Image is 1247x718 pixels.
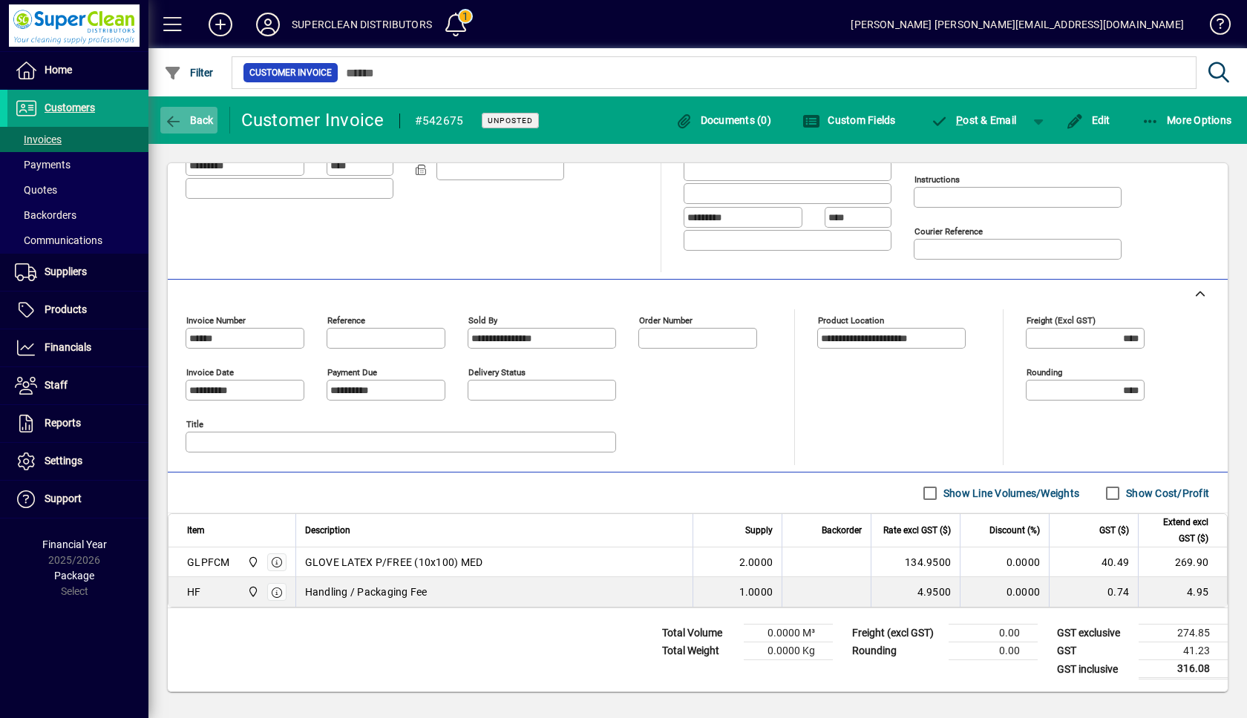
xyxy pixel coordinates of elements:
[7,292,148,329] a: Products
[42,538,107,550] span: Financial Year
[1138,107,1236,134] button: More Options
[45,341,91,353] span: Financials
[160,59,217,86] button: Filter
[1139,642,1228,660] td: 41.23
[7,367,148,404] a: Staff
[1049,547,1138,577] td: 40.49
[45,64,72,76] span: Home
[1123,486,1209,501] label: Show Cost/Profit
[45,102,95,113] span: Customers
[468,367,526,378] mat-label: Delivery status
[7,443,148,480] a: Settings
[949,642,1038,660] td: 0.00
[880,555,951,570] div: 134.9500
[739,555,773,570] span: 2.0000
[1099,522,1129,538] span: GST ($)
[655,625,744,642] td: Total Volume
[745,522,773,538] span: Supply
[940,486,1079,501] label: Show Line Volumes/Weights
[186,315,246,326] mat-label: Invoice number
[799,107,900,134] button: Custom Fields
[187,584,201,599] div: HF
[241,108,384,132] div: Customer Invoice
[7,254,148,291] a: Suppliers
[1138,547,1227,577] td: 269.90
[7,228,148,253] a: Communications
[243,584,261,600] span: Superclean Distributors
[305,555,483,570] span: GLOVE LATEX P/FREE (10x100) MED
[305,522,350,538] span: Description
[1066,114,1110,126] span: Edit
[818,315,884,326] mat-label: Product location
[148,107,230,134] app-page-header-button: Back
[989,522,1040,538] span: Discount (%)
[931,114,1017,126] span: ost & Email
[845,642,949,660] td: Rounding
[1138,577,1227,607] td: 4.95
[327,315,365,326] mat-label: Reference
[7,127,148,152] a: Invoices
[197,11,244,38] button: Add
[1199,3,1228,51] a: Knowledge Base
[851,13,1184,36] div: [PERSON_NAME] [PERSON_NAME][EMAIL_ADDRESS][DOMAIN_NAME]
[45,379,68,391] span: Staff
[1050,642,1139,660] td: GST
[7,329,148,366] a: Financials
[15,234,102,246] span: Communications
[164,67,214,79] span: Filter
[415,109,464,133] div: #542675
[1139,660,1228,679] td: 316.08
[45,417,81,429] span: Reports
[744,625,833,642] td: 0.0000 M³
[671,107,775,134] button: Documents (0)
[1027,315,1096,326] mat-label: Freight (excl GST)
[883,522,951,538] span: Rate excl GST ($)
[914,226,983,237] mat-label: Courier Reference
[187,555,230,570] div: GLPFCM
[960,577,1049,607] td: 0.0000
[45,455,82,467] span: Settings
[15,159,71,171] span: Payments
[468,315,497,326] mat-label: Sold by
[15,184,57,196] span: Quotes
[880,584,951,599] div: 4.9500
[186,419,203,429] mat-label: Title
[960,547,1049,577] td: 0.0000
[186,367,234,378] mat-label: Invoice date
[675,114,771,126] span: Documents (0)
[7,481,148,518] a: Support
[1049,577,1138,607] td: 0.74
[1139,625,1228,642] td: 274.85
[845,625,949,642] td: Freight (excl GST)
[1050,660,1139,679] td: GST inclusive
[244,11,292,38] button: Profile
[54,570,94,582] span: Package
[488,116,533,125] span: Unposted
[45,493,82,504] span: Support
[1050,625,1139,642] td: GST exclusive
[15,134,62,145] span: Invoices
[639,315,693,326] mat-label: Order number
[7,152,148,177] a: Payments
[1142,114,1232,126] span: More Options
[243,554,261,570] span: Superclean Distributors
[292,13,432,36] div: SUPERCLEAN DISTRIBUTORS
[1062,107,1114,134] button: Edit
[15,209,76,221] span: Backorders
[923,107,1024,134] button: Post & Email
[956,114,963,126] span: P
[822,522,862,538] span: Backorder
[802,114,896,126] span: Custom Fields
[744,642,833,660] td: 0.0000 Kg
[914,174,960,185] mat-label: Instructions
[1148,514,1208,547] span: Extend excl GST ($)
[160,107,217,134] button: Back
[305,584,428,599] span: Handling / Packaging Fee
[7,405,148,442] a: Reports
[45,303,87,315] span: Products
[7,52,148,89] a: Home
[949,625,1038,642] td: 0.00
[164,114,214,126] span: Back
[249,65,332,80] span: Customer Invoice
[655,642,744,660] td: Total Weight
